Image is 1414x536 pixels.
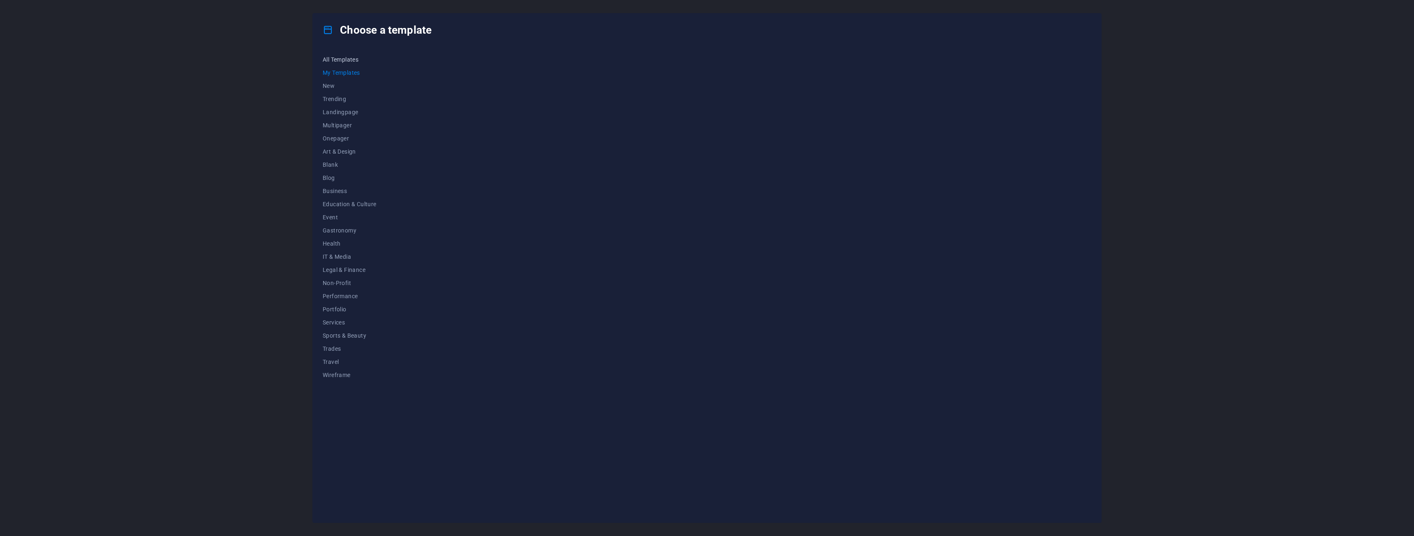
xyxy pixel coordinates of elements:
button: IT & Media [323,250,377,263]
button: Gastronomy [323,224,377,237]
span: All Templates [323,56,377,63]
button: Legal & Finance [323,263,377,276]
button: Art & Design [323,145,377,158]
span: Travel [323,359,377,365]
span: Services [323,319,377,326]
button: Trending [323,92,377,106]
span: My Templates [323,69,377,76]
button: Performance [323,290,377,303]
button: My Templates [323,66,377,79]
button: Onepager [323,132,377,145]
button: Trades [323,342,377,355]
span: Blog [323,175,377,181]
span: Performance [323,293,377,299]
span: Gastronomy [323,227,377,234]
button: Landingpage [323,106,377,119]
span: Multipager [323,122,377,129]
button: Sports & Beauty [323,329,377,342]
span: Non-Profit [323,280,377,286]
span: Education & Culture [323,201,377,207]
span: Event [323,214,377,221]
span: Legal & Finance [323,267,377,273]
span: Portfolio [323,306,377,313]
button: Event [323,211,377,224]
button: Multipager [323,119,377,132]
span: Art & Design [323,148,377,155]
span: IT & Media [323,253,377,260]
span: Wireframe [323,372,377,378]
span: Onepager [323,135,377,142]
button: Blog [323,171,377,184]
button: New [323,79,377,92]
span: Health [323,240,377,247]
span: Blank [323,161,377,168]
button: Health [323,237,377,250]
span: Business [323,188,377,194]
button: Business [323,184,377,198]
button: Portfolio [323,303,377,316]
button: All Templates [323,53,377,66]
button: Non-Profit [323,276,377,290]
span: Sports & Beauty [323,332,377,339]
span: Trades [323,345,377,352]
button: Wireframe [323,368,377,382]
span: Landingpage [323,109,377,115]
h4: Choose a template [323,23,432,37]
span: Trending [323,96,377,102]
button: Education & Culture [323,198,377,211]
button: Travel [323,355,377,368]
button: Blank [323,158,377,171]
span: New [323,83,377,89]
button: Services [323,316,377,329]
